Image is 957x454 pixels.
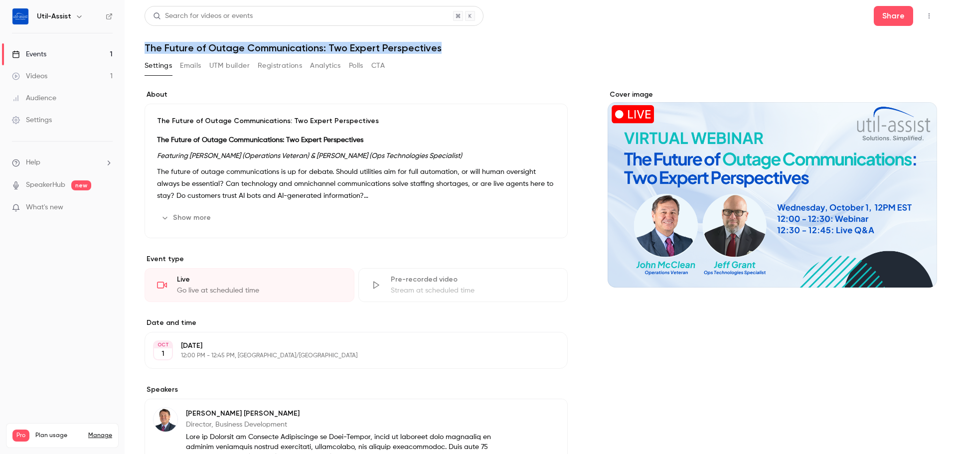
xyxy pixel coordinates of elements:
p: The Future of Outage Communications: Two Expert Perspectives [157,116,555,126]
div: Live [177,275,342,285]
div: Videos [12,71,47,81]
p: [DATE] [181,341,515,351]
p: Event type [145,254,568,264]
div: Events [12,49,46,59]
span: Help [26,157,40,168]
label: Cover image [608,90,937,100]
img: John McClean [154,408,177,432]
button: Settings [145,58,172,74]
div: Search for videos or events [153,11,253,21]
div: Settings [12,115,52,125]
button: UTM builder [209,58,250,74]
img: Util-Assist [12,8,28,24]
section: Cover image [608,90,937,288]
span: Plan usage [35,432,82,440]
button: Show more [157,210,217,226]
li: help-dropdown-opener [12,157,113,168]
span: new [71,180,91,190]
p: Director, Business Development [186,420,503,430]
button: Share [874,6,913,26]
button: Analytics [310,58,341,74]
div: Go live at scheduled time [177,286,342,296]
button: CTA [371,58,385,74]
div: OCT [154,341,172,348]
button: Polls [349,58,363,74]
label: About [145,90,568,100]
strong: The Future of Outage Communications: Two Expert Perspectives [157,137,363,144]
p: 1 [161,349,164,359]
a: Manage [88,432,112,440]
div: Pre-recorded videoStream at scheduled time [358,268,568,302]
span: What's new [26,202,63,213]
h1: The Future of Outage Communications: Two Expert Perspectives [145,42,937,54]
p: 12:00 PM - 12:45 PM, [GEOGRAPHIC_DATA]/[GEOGRAPHIC_DATA] [181,352,515,360]
iframe: Noticeable Trigger [101,203,113,212]
div: Stream at scheduled time [391,286,556,296]
p: [PERSON_NAME] [PERSON_NAME] [186,409,503,419]
em: Featuring [PERSON_NAME] (Operations Veteran) & [PERSON_NAME] (Ops Technologies Specialist) [157,152,462,159]
p: The future of outage communications is up for debate. Should utilities aim for full automation, o... [157,166,555,202]
div: Audience [12,93,56,103]
a: SpeakerHub [26,180,65,190]
label: Speakers [145,385,568,395]
span: Pro [12,430,29,442]
label: Date and time [145,318,568,328]
button: Emails [180,58,201,74]
div: LiveGo live at scheduled time [145,268,354,302]
div: Pre-recorded video [391,275,556,285]
h6: Util-Assist [37,11,71,21]
button: Registrations [258,58,302,74]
